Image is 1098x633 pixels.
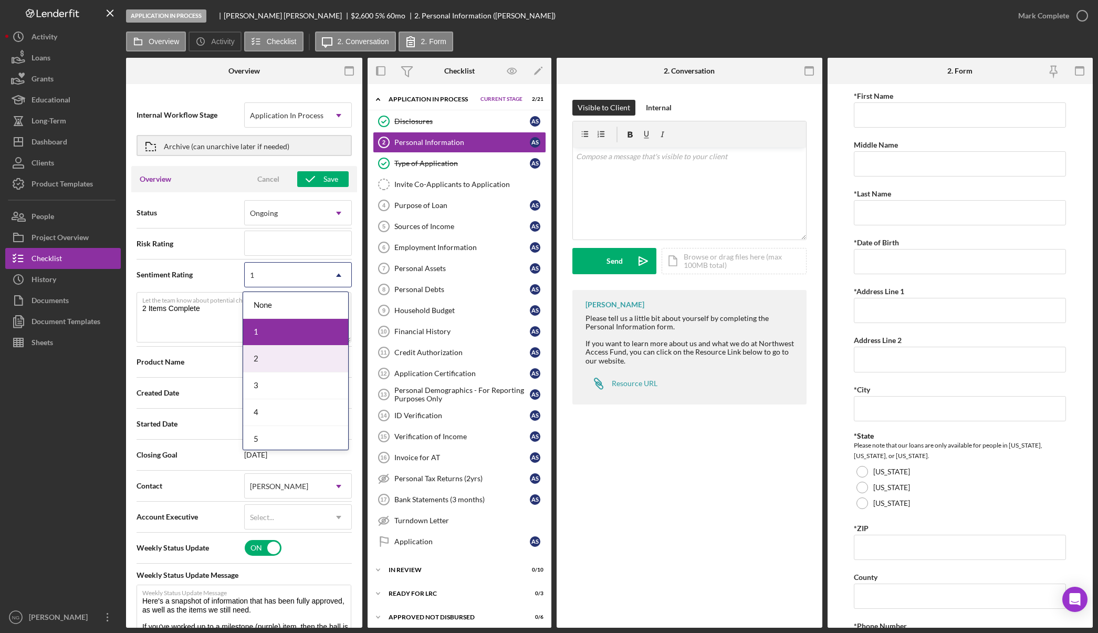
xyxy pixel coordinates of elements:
[854,573,877,582] label: County
[394,432,530,441] div: Verification of Income
[530,137,540,148] div: A S
[525,96,543,102] div: 2 / 21
[373,468,546,489] a: Personal Tax Returns (2yrs)AS
[250,513,274,522] div: Select...
[373,195,546,216] a: 4Purpose of LoanAS
[375,12,385,20] div: 5 %
[530,368,540,379] div: A S
[243,292,348,319] div: None
[32,311,100,335] div: Document Templates
[250,111,323,120] div: Application In Process
[873,483,910,492] label: [US_STATE]
[32,173,93,197] div: Product Templates
[137,481,244,491] span: Contact
[243,346,348,372] div: 2
[530,347,540,358] div: A S
[5,68,121,89] button: Grants
[297,171,349,187] button: Save
[585,314,796,331] div: Please tell us a little bit about yourself by completing the Personal Information form.
[5,110,121,131] a: Long-Term
[530,326,540,337] div: A S
[5,47,121,68] button: Loans
[373,510,546,531] a: Turndown Letter
[1062,587,1087,612] div: Open Intercom Messenger
[854,189,891,198] label: *Last Name
[373,153,546,174] a: Type of ApplicationAS
[394,264,530,273] div: Personal Assets
[530,389,540,400] div: A S
[394,495,530,504] div: Bank Statements (3 months)
[5,269,121,290] button: History
[373,426,546,447] a: 15Verification of IncomeAS
[5,89,121,110] button: Educational
[373,384,546,405] a: 13Personal Demographics - For Reporting Purposes OnlyAS
[5,206,121,227] a: People
[572,100,635,116] button: Visible to Client
[5,131,121,152] button: Dashboard
[373,447,546,468] a: 16Invoice for ATAS
[32,89,70,113] div: Educational
[243,319,348,346] div: 1
[380,349,386,356] tspan: 11
[373,300,546,321] a: 9Household BudgetAS
[5,311,121,332] a: Document Templates
[257,171,279,187] div: Cancel
[5,290,121,311] button: Documents
[530,473,540,484] div: A S
[664,67,715,75] div: 2. Conversation
[854,336,902,345] label: Address Line 2
[394,474,530,483] div: Personal Tax Returns (2yrs)
[380,496,386,503] tspan: 17
[389,567,517,573] div: In Review
[585,373,657,394] a: Resource URL
[854,91,893,100] label: *First Name
[525,567,543,573] div: 0 / 10
[380,412,387,419] tspan: 14
[5,248,121,269] button: Checklist
[32,131,67,155] div: Dashboard
[373,258,546,279] a: 7Personal AssetsAS
[315,32,396,51] button: 2. Conversation
[389,590,517,597] div: Ready for LRC
[211,37,234,46] label: Activity
[394,516,546,525] div: Turndown Letter
[394,537,530,546] div: Application
[32,47,50,71] div: Loans
[382,265,385,272] tspan: 7
[32,68,54,92] div: Grants
[140,174,171,184] h3: Overview
[530,536,540,547] div: A S
[394,386,530,403] div: Personal Demographics - For Reporting Purposes Only
[137,570,352,580] span: Weekly Status Update Message
[530,221,540,232] div: A S
[250,482,308,491] div: [PERSON_NAME]
[1018,5,1069,26] div: Mark Complete
[530,158,540,169] div: A S
[394,348,530,357] div: Credit Authorization
[394,306,530,315] div: Household Budget
[394,222,530,231] div: Sources of Income
[137,419,244,429] span: Started Date
[530,116,540,127] div: A S
[947,67,972,75] div: 2. Form
[32,248,62,272] div: Checklist
[380,454,386,461] tspan: 16
[142,585,351,597] label: Weekly Status Update Message
[5,26,121,47] a: Activity
[224,12,351,20] div: [PERSON_NAME] [PERSON_NAME]
[414,12,556,20] div: 2. Personal Information ([PERSON_NAME])
[243,399,348,426] div: 4
[394,327,530,336] div: Financial History
[5,173,121,194] button: Product Templates
[137,543,244,553] span: Weekly Status Update
[444,67,475,75] div: Checklist
[137,512,244,522] span: Account Executive
[386,12,405,20] div: 60 mo
[164,136,289,155] div: Archive (can unarchive later if needed)
[250,271,254,279] div: 1
[244,451,352,459] span: [DATE]
[5,227,121,248] a: Project Overview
